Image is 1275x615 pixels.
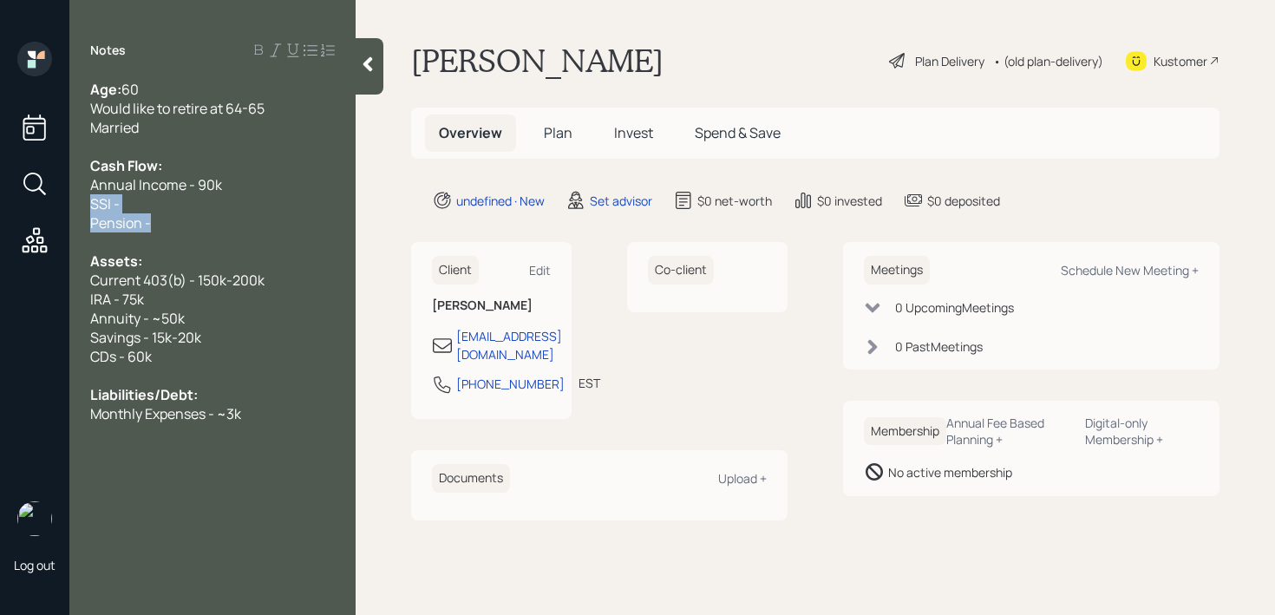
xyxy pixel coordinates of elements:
span: Assets: [90,252,142,271]
h6: Documents [432,464,510,493]
div: $0 deposited [927,192,1000,210]
span: CDs - 60k [90,347,152,366]
div: • (old plan-delivery) [993,52,1103,70]
span: Current 403(b) - 150k-200k [90,271,265,290]
span: SSI - [90,194,120,213]
span: Spend & Save [695,123,781,142]
span: Cash Flow: [90,156,162,175]
span: Overview [439,123,502,142]
label: Notes [90,42,126,59]
div: Digital-only Membership + [1085,415,1199,448]
div: Edit [529,262,551,278]
div: $0 invested [817,192,882,210]
h6: [PERSON_NAME] [432,298,551,313]
div: [PHONE_NUMBER] [456,375,565,393]
span: Liabilities/Debt: [90,385,198,404]
img: retirable_logo.png [17,501,52,536]
span: Invest [614,123,653,142]
div: [EMAIL_ADDRESS][DOMAIN_NAME] [456,327,562,363]
div: undefined · New [456,192,545,210]
div: Upload + [718,470,767,487]
div: Log out [14,557,56,573]
div: EST [579,374,600,392]
span: Annuity - ~50k [90,309,185,328]
span: Savings - 15k-20k [90,328,201,347]
span: Pension - [90,213,151,232]
span: Married [90,118,139,137]
div: 0 Upcoming Meeting s [895,298,1014,317]
span: Age: [90,80,121,99]
div: $0 net-worth [697,192,772,210]
span: Plan [544,123,572,142]
div: Kustomer [1154,52,1207,70]
span: 60 [121,80,139,99]
div: Plan Delivery [915,52,984,70]
span: Would like to retire at 64-65 [90,99,265,118]
div: Schedule New Meeting + [1061,262,1199,278]
span: Monthly Expenses - ~3k [90,404,241,423]
h1: [PERSON_NAME] [411,42,664,80]
div: No active membership [888,463,1012,481]
span: IRA - 75k [90,290,144,309]
div: Set advisor [590,192,652,210]
h6: Meetings [864,256,930,285]
h6: Membership [864,417,946,446]
span: Annual Income - 90k [90,175,222,194]
h6: Client [432,256,479,285]
div: Annual Fee Based Planning + [946,415,1071,448]
div: 0 Past Meeting s [895,337,983,356]
h6: Co-client [648,256,714,285]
